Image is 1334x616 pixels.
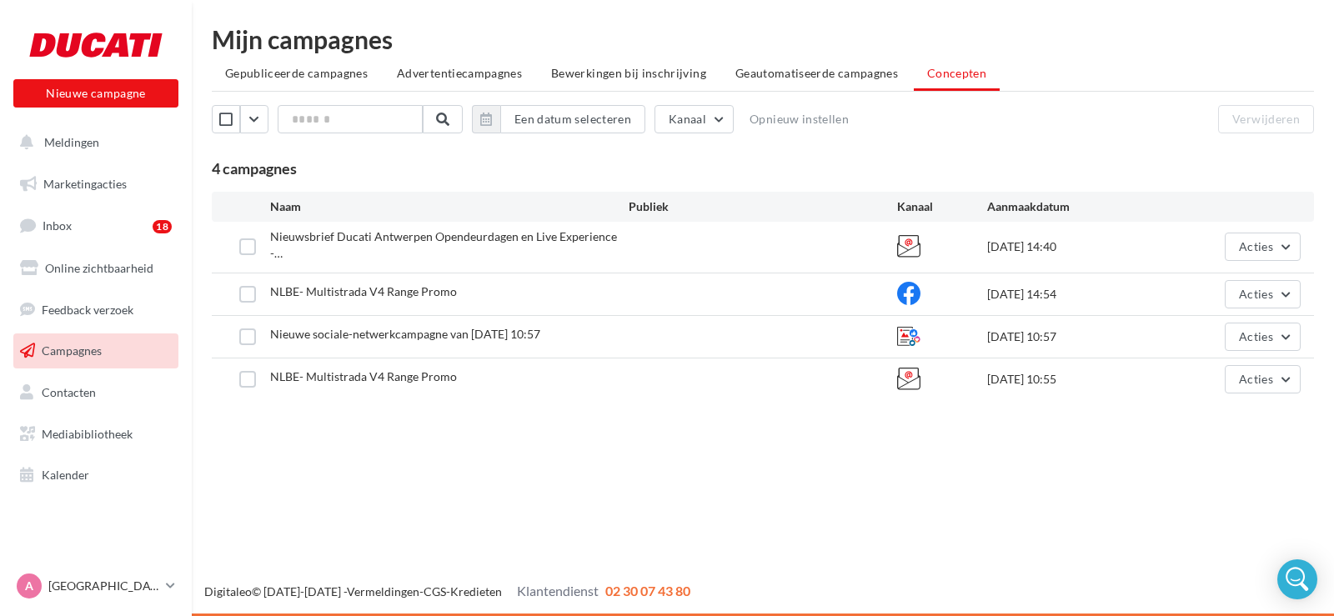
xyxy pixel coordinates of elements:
a: CGS [424,584,446,598]
span: Acties [1239,372,1273,386]
button: Kanaal [654,105,734,133]
p: [GEOGRAPHIC_DATA] [48,578,159,594]
span: 4 campagnes [212,159,297,178]
button: Verwijderen [1218,105,1314,133]
button: Acties [1225,280,1301,308]
span: Acties [1239,329,1273,343]
a: Feedback verzoek [10,293,182,328]
button: Acties [1225,233,1301,261]
a: Kalender [10,458,182,493]
span: Online zichtbaarheid [45,261,153,275]
span: NLBE- Multistrada V4 Range Promo [270,369,457,383]
span: NLBE- Multistrada V4 Range Promo [270,284,457,298]
button: Een datum selecteren [472,105,645,133]
span: 02 30 07 43 80 [605,583,690,598]
span: © [DATE]-[DATE] - - - [204,584,690,598]
div: [DATE] 14:40 [987,238,1166,255]
div: Publiek [629,198,898,215]
span: Kalender [42,468,89,482]
span: Feedback verzoek [42,302,133,316]
a: Mediabibliotheek [10,417,182,452]
span: Geautomatiseerde campagnes [735,66,898,80]
a: Inbox18 [10,208,182,243]
span: Marketingacties [43,177,127,191]
div: Aanmaakdatum [987,198,1166,215]
button: Acties [1225,323,1301,351]
a: Online zichtbaarheid [10,251,182,286]
a: Digitaleo [204,584,252,598]
span: Nieuwe sociale-netwerkcampagne van 03-09-2025 10:57 [270,327,540,341]
button: Een datum selecteren [500,105,645,133]
a: Contacten [10,375,182,410]
div: [DATE] 14:54 [987,286,1166,303]
span: Nieuwsbrief Ducati Antwerpen Opendeurdagen en Live Experience - kopie - kopie [270,229,617,260]
div: Naam [270,198,629,215]
a: Vermeldingen [347,584,419,598]
button: Opnieuw instellen [743,109,855,129]
a: Marketingacties [10,167,182,202]
button: Acties [1225,365,1301,393]
a: A [GEOGRAPHIC_DATA] [13,570,178,602]
span: Campagnes [42,343,102,358]
div: 18 [153,220,172,233]
span: Inbox [43,218,72,233]
a: Campagnes [10,333,182,368]
a: Kredieten [450,584,502,598]
span: Meldingen [44,135,99,149]
span: Bewerkingen bij inschrijving [551,66,706,80]
span: Gepubliceerde campagnes [225,66,368,80]
button: Nieuwe campagne [13,79,178,108]
div: Kanaal [897,198,987,215]
span: Acties [1239,287,1273,301]
div: Open Intercom Messenger [1277,559,1317,599]
span: Klantendienst [517,583,599,598]
span: Mediabibliotheek [42,427,133,441]
div: [DATE] 10:55 [987,371,1166,388]
span: A [25,578,33,594]
div: [DATE] 10:57 [987,328,1166,345]
span: Contacten [42,385,96,399]
span: Acties [1239,239,1273,253]
span: Advertentiecampagnes [397,66,522,80]
button: Meldingen [10,125,175,160]
div: Mijn campagnes [212,27,1314,52]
